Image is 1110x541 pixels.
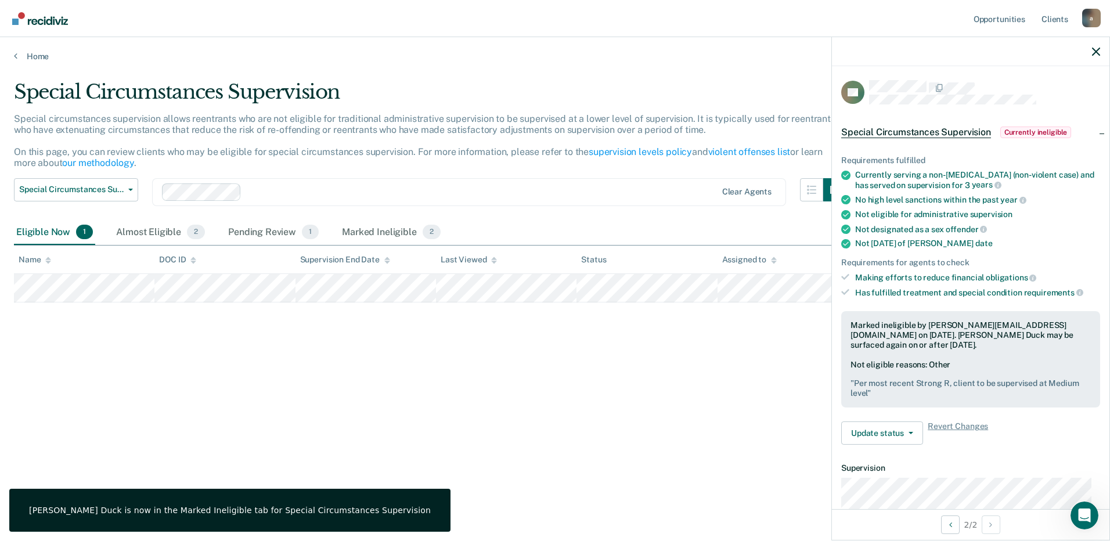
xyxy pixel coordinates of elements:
[841,463,1100,473] dt: Supervision
[841,421,923,445] button: Update status
[850,320,1091,349] div: Marked ineligible by [PERSON_NAME][EMAIL_ADDRESS][DOMAIN_NAME] on [DATE]. [PERSON_NAME] Duck may ...
[855,224,1100,235] div: Not designated as a sex
[29,505,431,515] div: [PERSON_NAME] Duck is now in the Marked Ineligible tab for Special Circumstances Supervision
[159,255,196,265] div: DOC ID
[970,210,1012,219] span: supervision
[1000,195,1026,204] span: year
[841,258,1100,268] div: Requirements for agents to check
[832,114,1109,151] div: Special Circumstances SupervisionCurrently ineligible
[855,210,1100,219] div: Not eligible for administrative
[187,225,205,240] span: 2
[226,220,321,246] div: Pending Review
[114,220,207,246] div: Almost Eligible
[300,255,390,265] div: Supervision End Date
[722,255,777,265] div: Assigned to
[855,170,1100,190] div: Currently serving a non-[MEDICAL_DATA] (non-violent case) and has served on supervision for 3
[855,194,1100,205] div: No high level sanctions within the past
[832,509,1109,540] div: 2 / 2
[1071,502,1098,529] iframe: Intercom live chat
[708,146,791,157] a: violent offenses list
[850,360,1091,398] div: Not eligible reasons: Other
[340,220,443,246] div: Marked Ineligible
[1000,127,1072,138] span: Currently ineligible
[581,255,606,265] div: Status
[14,80,846,113] div: Special Circumstances Supervision
[850,378,1091,398] pre: " Per most recent Strong R, client to be supervised at Medium level "
[441,255,497,265] div: Last Viewed
[1082,9,1101,27] div: a
[946,225,988,234] span: offender
[14,51,1096,62] a: Home
[12,12,68,25] img: Recidiviz
[19,255,51,265] div: Name
[975,239,992,248] span: date
[62,157,134,168] a: our methodology
[941,515,960,534] button: Previous Opportunity
[1024,288,1083,297] span: requirements
[19,185,124,194] span: Special Circumstances Supervision
[841,127,991,138] span: Special Circumstances Supervision
[76,225,93,240] span: 1
[14,220,95,246] div: Eligible Now
[589,146,692,157] a: supervision levels policy
[423,225,441,240] span: 2
[982,515,1000,534] button: Next Opportunity
[855,287,1100,298] div: Has fulfilled treatment and special condition
[855,272,1100,283] div: Making efforts to reduce financial
[972,180,1001,189] span: years
[855,239,1100,248] div: Not [DATE] of [PERSON_NAME]
[722,187,772,197] div: Clear agents
[14,113,835,169] p: Special circumstances supervision allows reentrants who are not eligible for traditional administ...
[986,273,1036,282] span: obligations
[1082,9,1101,27] button: Profile dropdown button
[302,225,319,240] span: 1
[841,156,1100,165] div: Requirements fulfilled
[928,421,988,445] span: Revert Changes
